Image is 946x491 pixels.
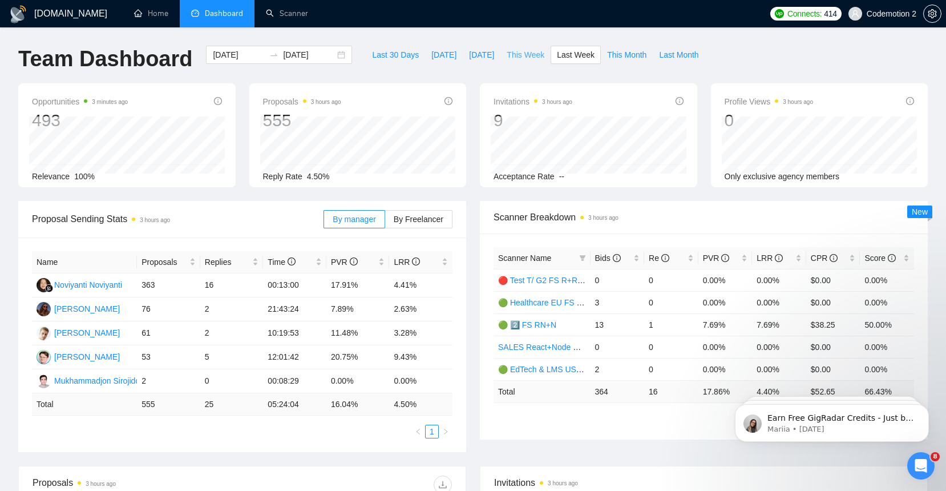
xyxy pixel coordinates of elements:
td: 0.00% [752,291,806,313]
td: 2 [137,369,200,393]
span: Last Week [557,49,595,61]
a: 🟢 2️⃣ FS RN+N [498,320,556,329]
td: 3 [591,291,645,313]
th: Replies [200,251,264,273]
span: filter [577,249,588,267]
span: New [912,207,928,216]
span: 8 [931,452,940,461]
td: 0.00% [860,336,914,358]
div: 493 [32,110,128,131]
td: 555 [137,393,200,416]
span: Profile Views [725,95,814,108]
td: 4.41% [389,273,452,297]
span: filter [579,255,586,261]
span: Proposal Sending Stats [32,212,324,226]
span: info-circle [444,97,452,105]
span: 100% [74,172,95,181]
span: info-circle [775,254,783,262]
iframe: Intercom notifications message [718,380,946,460]
td: 76 [137,297,200,321]
img: K [37,302,51,316]
span: Scanner Breakdown [494,210,914,224]
li: 1 [425,425,439,438]
td: 7.89% [326,297,390,321]
button: setting [923,5,941,23]
button: [DATE] [463,46,500,64]
span: 4.50% [307,172,330,181]
span: 414 [824,7,836,20]
td: 05:24:04 [263,393,326,416]
div: [PERSON_NAME] [54,303,120,315]
span: [DATE] [431,49,456,61]
input: End date [283,49,335,61]
td: 0.00% [389,369,452,393]
span: -- [559,172,564,181]
td: 0.00% [698,269,753,291]
td: $38.25 [806,313,860,336]
span: info-circle [412,257,420,265]
span: Re [649,253,669,263]
td: 25 [200,393,264,416]
iframe: Intercom live chat [907,452,935,480]
span: Invitations [494,476,913,490]
td: 21:43:24 [263,297,326,321]
td: 50.00% [860,313,914,336]
span: Scanner Name [498,253,551,263]
span: Invitations [494,95,572,108]
span: Connects: [787,7,822,20]
span: info-circle [676,97,684,105]
time: 3 hours ago [783,99,813,105]
img: gigradar-bm.png [45,284,53,292]
td: 12:01:42 [263,345,326,369]
span: to [269,50,278,59]
td: 0 [200,369,264,393]
td: 2 [200,297,264,321]
a: MSMukhammadjon Sirojiddionv [37,376,155,385]
span: info-circle [830,254,838,262]
span: setting [924,9,941,18]
td: 0.00% [860,358,914,380]
td: 0.00% [752,269,806,291]
td: 61 [137,321,200,345]
td: 0 [644,336,698,358]
span: Relevance [32,172,70,181]
span: Score [864,253,895,263]
span: Bids [595,253,621,263]
time: 3 hours ago [86,481,116,487]
span: Opportunities [32,95,128,108]
button: This Week [500,46,551,64]
td: 0.00% [860,269,914,291]
button: This Month [601,46,653,64]
button: [DATE] [425,46,463,64]
th: Name [32,251,137,273]
a: homeHome [134,9,168,18]
td: $0.00 [806,358,860,380]
img: AP [37,350,51,364]
span: This Month [607,49,646,61]
span: info-circle [661,254,669,262]
td: 11.48% [326,321,390,345]
span: [DATE] [469,49,494,61]
a: NNNoviyanti Noviyanti [37,280,122,289]
a: 🔴 Test T/ G2 FS R+RN+N/ 06.03 [498,276,618,285]
span: info-circle [721,254,729,262]
span: Acceptance Rate [494,172,555,181]
li: Next Page [439,425,452,438]
td: $0.00 [806,336,860,358]
button: Last Month [653,46,705,64]
td: 16 [644,380,698,403]
td: $0.00 [806,291,860,313]
time: 3 hours ago [542,99,572,105]
span: CPR [811,253,838,263]
img: logo [9,5,27,23]
time: 3 hours ago [311,99,341,105]
span: info-circle [350,257,358,265]
div: 9 [494,110,572,131]
a: AP[PERSON_NAME] [37,352,120,361]
td: 00:13:00 [263,273,326,297]
span: Replies [205,256,250,268]
span: PVR [703,253,730,263]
